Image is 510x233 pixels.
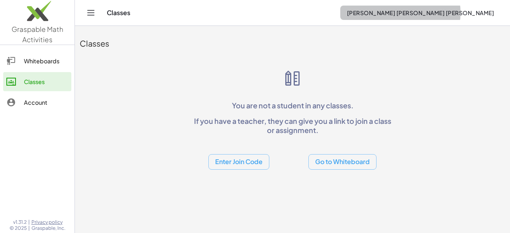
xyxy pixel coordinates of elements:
[3,72,71,91] a: Classes
[31,219,65,225] a: Privacy policy
[208,154,269,170] button: Enter Join Code
[28,219,30,225] span: |
[12,25,63,44] span: Graspable Math Activities
[84,6,97,19] button: Toggle navigation
[24,77,68,86] div: Classes
[3,93,71,112] a: Account
[347,9,494,16] span: [PERSON_NAME] [PERSON_NAME] [PERSON_NAME]
[10,225,27,231] span: © 2025
[28,225,30,231] span: |
[80,38,505,49] div: Classes
[24,98,68,107] div: Account
[340,6,500,20] button: [PERSON_NAME] [PERSON_NAME] [PERSON_NAME]
[190,116,394,135] p: If you have a teacher, they can give you a link to join a class or assignment.
[13,219,27,225] span: v1.31.2
[308,154,377,170] button: Go to Whiteboard
[190,101,394,110] p: You are not a student in any classes.
[31,225,65,231] span: Graspable, Inc.
[3,51,71,70] a: Whiteboards
[24,56,68,66] div: Whiteboards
